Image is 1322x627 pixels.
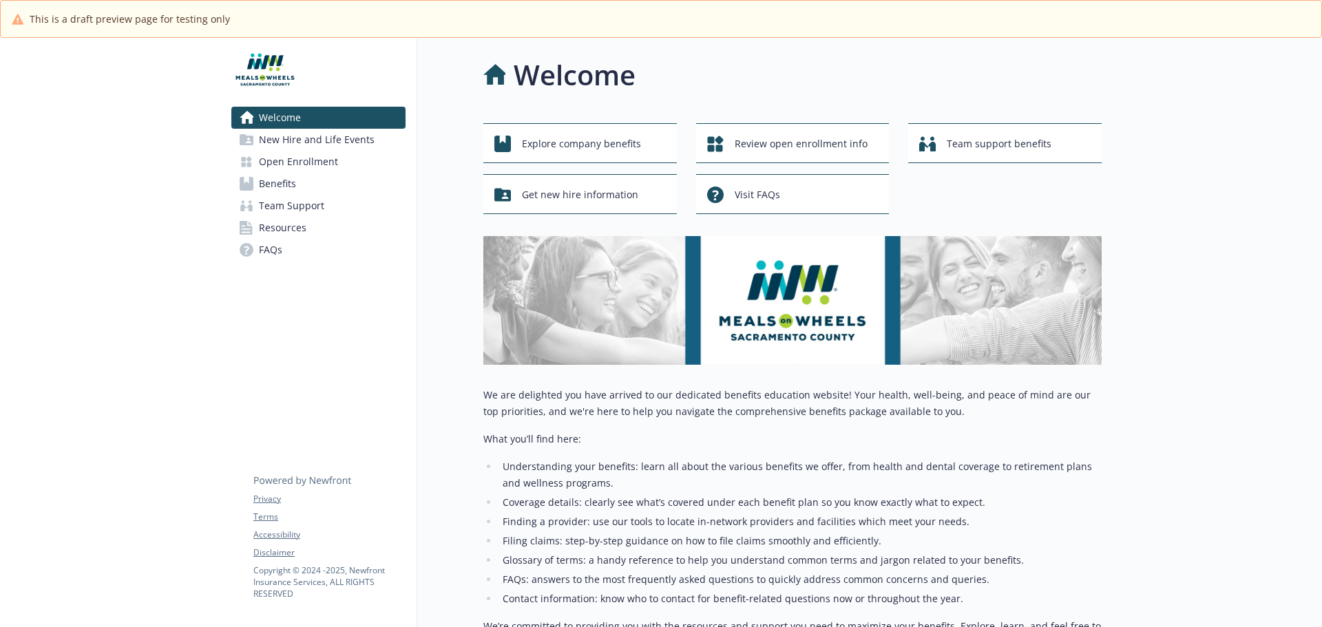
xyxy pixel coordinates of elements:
[735,131,868,157] span: Review open enrollment info
[231,239,406,261] a: FAQs
[483,174,677,214] button: Get new hire information
[231,217,406,239] a: Resources
[253,564,405,599] p: Copyright © 2024 - 2025 , Newfront Insurance Services, ALL RIGHTS RESERVED
[947,131,1051,157] span: Team support benefits
[259,217,306,239] span: Resources
[483,387,1102,420] p: We are delighted you have arrived to our dedicated benefits education website! Your health, well-...
[499,552,1102,568] li: Glossary of terms: a handy reference to help you understand common terms and jargon related to yo...
[253,493,405,505] a: Privacy
[499,591,1102,607] li: Contact information: know who to contact for benefit-related questions now or throughout the year.
[499,513,1102,530] li: Finding a provider: use our tools to locate in-network providers and facilities which meet your n...
[259,151,338,173] span: Open Enrollment
[253,546,405,559] a: Disclaimer
[483,123,677,163] button: Explore company benefits
[231,107,406,129] a: Welcome
[483,236,1102,365] img: overview page banner
[735,182,780,208] span: Visit FAQs
[908,123,1102,163] button: Team support benefits
[514,54,636,96] h1: Welcome
[231,129,406,151] a: New Hire and Life Events
[231,195,406,217] a: Team Support
[483,431,1102,447] p: What you’ll find here:
[522,182,638,208] span: Get new hire information
[259,173,296,195] span: Benefits
[231,151,406,173] a: Open Enrollment
[499,533,1102,549] li: Filing claims: step-by-step guidance on how to file claims smoothly and efficiently.
[499,458,1102,491] li: Understanding your benefits: learn all about the various benefits we offer, from health and denta...
[259,129,375,151] span: New Hire and Life Events
[259,239,282,261] span: FAQs
[30,12,230,26] span: This is a draft preview page for testing only
[499,571,1102,588] li: FAQs: answers to the most frequently asked questions to quickly address common concerns and queries.
[259,195,324,217] span: Team Support
[499,494,1102,511] li: Coverage details: clearly see what’s covered under each benefit plan so you know exactly what to ...
[522,131,641,157] span: Explore company benefits
[696,123,890,163] button: Review open enrollment info
[253,511,405,523] a: Terms
[696,174,890,214] button: Visit FAQs
[253,529,405,541] a: Accessibility
[231,173,406,195] a: Benefits
[259,107,301,129] span: Welcome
